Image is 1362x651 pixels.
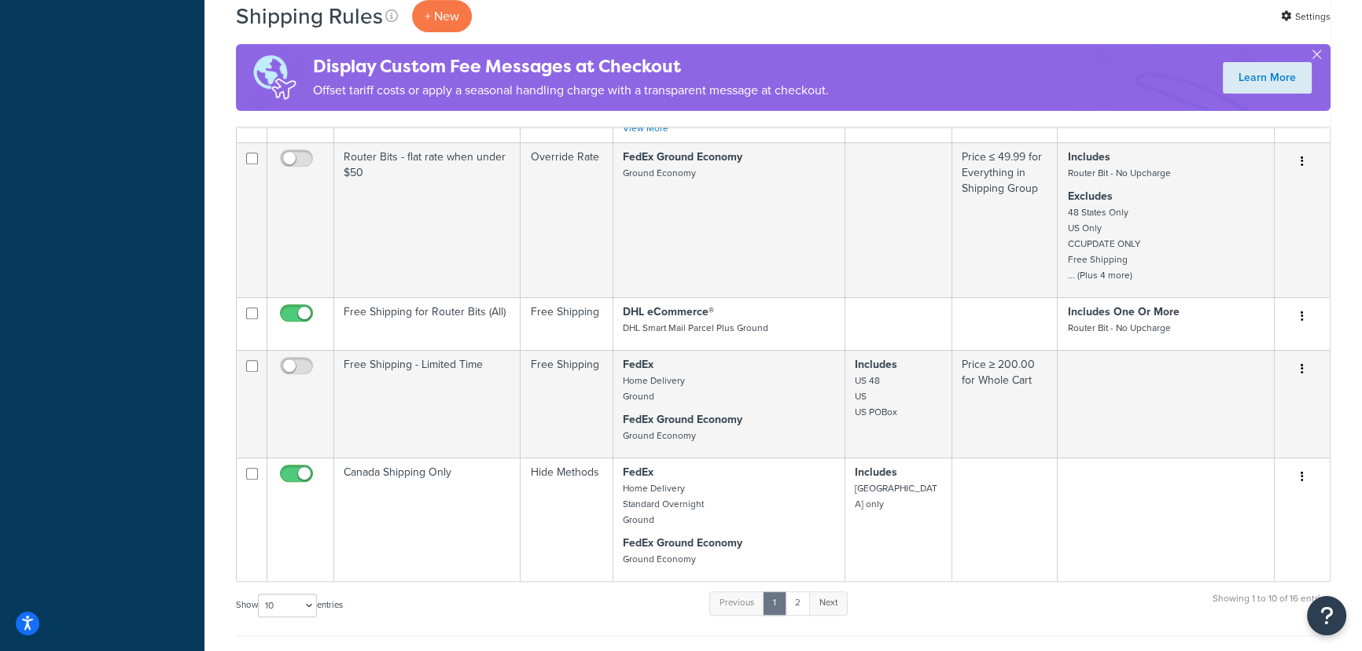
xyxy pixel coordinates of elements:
a: Settings [1281,6,1331,28]
small: US 48 US US POBox [855,373,897,419]
small: Home Delivery Standard Overnight Ground [623,481,704,527]
strong: FedEx Ground Economy [623,535,742,551]
td: Price ≥ 200.00 for Whole Cart [952,350,1058,458]
strong: Includes [1067,149,1110,165]
strong: DHL eCommerce® [623,303,714,320]
h4: Display Custom Fee Messages at Checkout [313,53,829,79]
h1: Shipping Rules [236,1,383,31]
label: Show entries [236,594,343,617]
small: Ground Economy [623,428,696,443]
small: Home Delivery Ground [623,373,685,403]
strong: Excludes [1067,188,1112,204]
a: View More [623,121,668,135]
strong: Includes [855,464,897,480]
a: 1 [763,591,786,615]
strong: FedEx [623,464,653,480]
td: Router Bits - flat rate when under $50 [334,142,521,297]
small: DHL Smart Mail Parcel Plus Ground [623,321,768,335]
a: Learn More [1223,62,1312,94]
td: Free Shipping - Limited Time [334,350,521,458]
td: Price ≤ 49.99 for Everything in Shipping Group [952,142,1058,297]
td: Free Shipping [521,297,613,350]
td: Free Shipping [521,350,613,458]
p: Offset tariff costs or apply a seasonal handling charge with a transparent message at checkout. [313,79,829,101]
small: Ground Economy [623,552,696,566]
small: 48 States Only US Only CCUPDATE ONLY Free Shipping ... (Plus 4 more) [1067,205,1139,282]
small: Ground Economy [623,166,696,180]
td: Override Rate [521,142,613,297]
a: Previous [709,591,764,615]
strong: Includes One Or More [1067,303,1179,320]
small: [GEOGRAPHIC_DATA] only [855,481,937,511]
td: Hide Methods [521,458,613,581]
img: duties-banner-06bc72dcb5fe05cb3f9472aba00be2ae8eb53ab6f0d8bb03d382ba314ac3c341.png [236,44,313,111]
strong: FedEx Ground Economy [623,411,742,428]
a: 2 [785,591,811,615]
td: Canada Shipping Only [334,458,521,581]
td: Free Shipping for Router Bits (All) [334,297,521,350]
button: Open Resource Center [1307,596,1346,635]
select: Showentries [258,594,317,617]
strong: Includes [855,356,897,373]
div: Showing 1 to 10 of 16 entries [1213,590,1331,623]
small: Router Bit - No Upcharge [1067,166,1170,180]
strong: FedEx Ground Economy [623,149,742,165]
strong: FedEx [623,356,653,373]
small: Router Bit - No Upcharge [1067,321,1170,335]
a: Next [809,591,848,615]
